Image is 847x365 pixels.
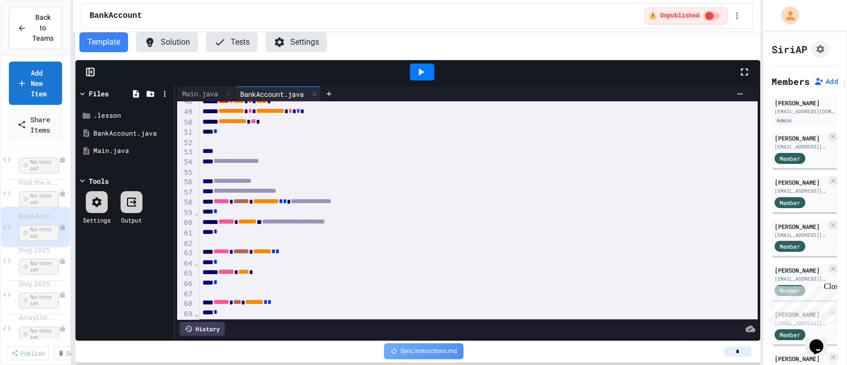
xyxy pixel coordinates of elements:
[32,12,54,44] span: Back to Teams
[194,310,199,318] span: Fold line
[19,157,59,173] span: No time set
[177,188,194,198] div: 57
[384,343,463,359] div: Sync instructions.md
[771,4,801,27] div: My Account
[235,86,321,101] div: BankAccount.java
[177,259,194,269] div: 64
[59,156,66,163] div: Unpublished
[89,176,109,186] div: Tools
[775,108,835,115] div: [EMAIL_ADDRESS][DOMAIN_NAME]
[780,330,800,339] span: Member
[19,314,59,322] span: ArrayList Notes
[177,198,194,208] div: 58
[177,218,194,228] div: 60
[775,178,826,187] div: [PERSON_NAME]
[19,326,59,342] span: No time set
[775,134,826,143] div: [PERSON_NAME]
[19,246,59,255] span: Dog 2025
[177,168,194,178] div: 55
[9,62,62,105] a: Add New Item
[19,225,59,241] span: No time set
[19,191,59,207] span: No time set
[59,190,66,197] div: Unpublished
[177,138,194,148] div: 52
[93,111,171,121] div: .lesson
[177,88,223,99] div: Main.java
[177,177,194,188] div: 56
[775,275,826,283] div: [EMAIL_ADDRESS][DOMAIN_NAME]
[645,7,727,24] div: ⚠️ Students cannot see this content! Click the toggle to publish it and make it visible to your c...
[780,242,800,251] span: Member
[19,280,59,289] span: Dog 2025 Mine
[9,7,62,49] button: Back to Teams
[775,266,826,275] div: [PERSON_NAME]
[177,118,194,128] div: 50
[79,32,128,52] button: Template
[235,89,309,99] div: BankAccount.java
[775,187,826,195] div: [EMAIL_ADDRESS][DOMAIN_NAME]
[19,292,59,308] span: No time set
[194,259,199,267] span: Fold line
[177,279,194,290] div: 66
[19,179,59,187] span: Find the errors
[177,157,194,168] div: 54
[775,222,826,231] div: [PERSON_NAME]
[814,76,838,86] button: Add
[265,32,327,52] button: Settings
[805,325,837,355] iframe: chat widget
[177,86,235,101] div: Main.java
[4,4,68,63] div: Chat with us now!Close
[53,346,92,360] a: Delete
[121,216,142,224] div: Output
[9,109,62,141] a: Share Items
[136,32,198,52] button: Solution
[19,213,59,221] span: BankAccount
[765,282,837,324] iframe: chat widget
[93,146,171,156] div: Main.java
[59,257,66,264] div: Unpublished
[177,290,194,299] div: 67
[7,346,49,360] a: Publish
[177,128,194,138] div: 51
[772,42,807,56] h1: SiriAP
[89,10,142,22] span: BankAccount
[811,40,829,58] button: Assignment Settings
[59,291,66,298] div: Unpublished
[177,299,194,309] div: 68
[206,32,258,52] button: Tests
[780,154,800,163] span: Member
[19,259,59,275] span: No time set
[775,143,826,150] div: [EMAIL_ADDRESS][DOMAIN_NAME]
[775,354,826,363] div: [PERSON_NAME]
[180,322,225,336] div: History
[772,74,810,88] h2: Members
[83,216,111,224] div: Settings
[177,309,194,320] div: 69
[177,239,194,249] div: 62
[177,97,194,107] div: 48
[93,129,171,139] div: BankAccount.java
[780,198,800,207] span: Member
[177,248,194,259] div: 63
[775,231,826,239] div: [EMAIL_ADDRESS][DOMAIN_NAME]
[775,98,835,107] div: [PERSON_NAME]
[177,147,194,157] div: 53
[194,209,199,217] span: Fold line
[775,116,793,125] div: Admin
[59,223,66,230] div: Unpublished
[842,75,847,87] span: |
[59,325,66,332] div: Unpublished
[177,228,194,239] div: 61
[177,107,194,118] div: 49
[89,88,109,99] div: Files
[177,269,194,279] div: 65
[177,208,194,219] div: 59
[649,12,699,20] span: ⚠️ Unpublished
